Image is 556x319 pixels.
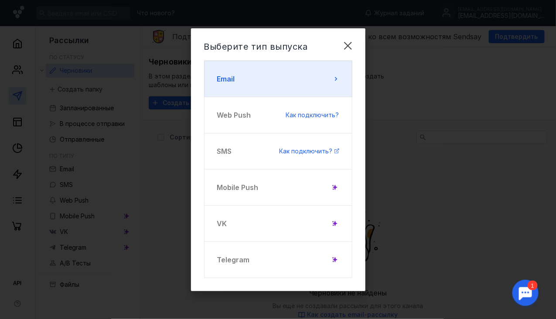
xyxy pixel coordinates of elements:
a: Как подключить? [280,147,339,156]
span: Выберите тип выпуска [204,41,308,52]
button: Email [204,61,352,97]
span: Как подключить? [286,111,339,119]
div: 1 [20,5,30,15]
a: Как подключить? [286,111,339,119]
span: Как подключить? [280,147,333,155]
span: Email [217,74,235,84]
